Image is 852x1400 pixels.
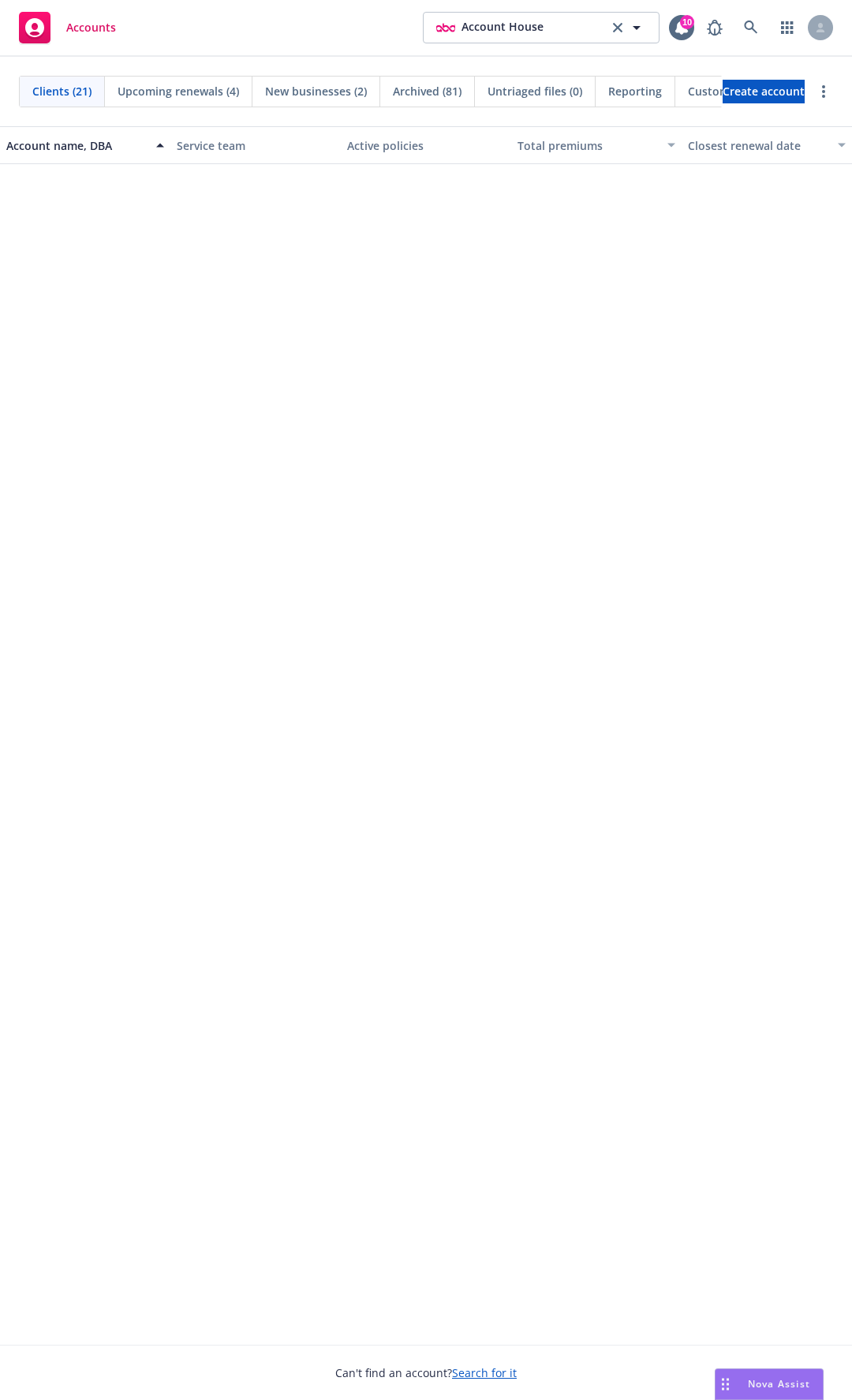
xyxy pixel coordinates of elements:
[423,12,660,43] button: photoAccount Houseclear selection
[461,18,544,37] span: Account House
[716,1369,735,1399] div: Drag to move
[814,82,833,101] a: more
[265,83,367,99] span: New businesses (2)
[170,126,341,164] button: Service team
[452,1365,517,1380] a: Search for it
[735,12,767,43] a: Search
[436,18,455,37] img: photo
[699,12,731,43] a: Report a Bug
[13,6,122,50] a: Accounts
[688,83,794,99] span: Customer Directory
[518,137,658,154] div: Total premiums
[715,1368,824,1400] button: Nova Assist
[608,18,627,37] a: clear selection
[772,12,803,43] a: Switch app
[66,21,116,34] span: Accounts
[177,137,334,154] div: Service team
[682,126,852,164] button: Closest renewal date
[118,83,239,99] span: Upcoming renewals (4)
[32,83,92,99] span: Clients (21)
[723,80,805,103] a: Create account
[488,83,582,99] span: Untriaged files (0)
[347,137,505,154] div: Active policies
[608,83,662,99] span: Reporting
[748,1377,810,1391] span: Nova Assist
[6,137,147,154] div: Account name, DBA
[680,15,694,29] div: 10
[341,126,511,164] button: Active policies
[393,83,461,99] span: Archived (81)
[335,1364,517,1381] span: Can't find an account?
[688,137,828,154] div: Closest renewal date
[723,77,805,107] span: Create account
[511,126,682,164] button: Total premiums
